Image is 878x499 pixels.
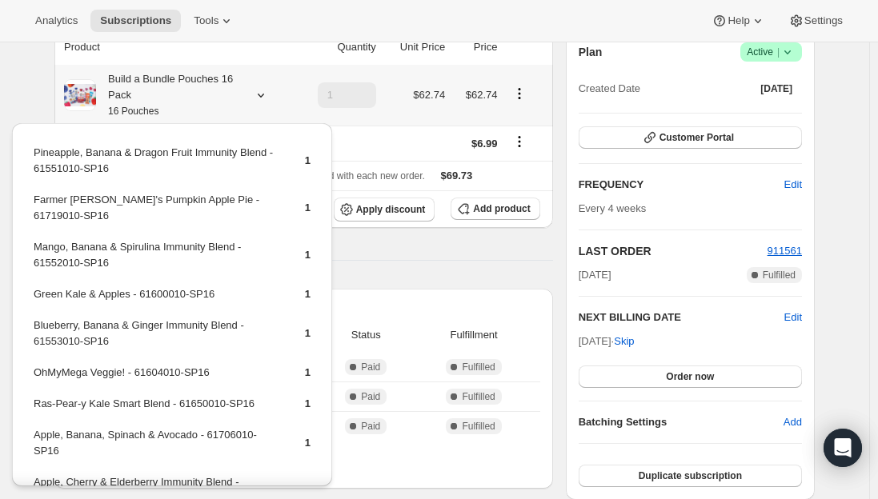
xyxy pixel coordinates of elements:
[579,126,802,149] button: Customer Portal
[361,420,380,433] span: Paid
[784,414,802,430] span: Add
[295,30,381,65] th: Quantity
[26,10,87,32] button: Analytics
[108,106,158,117] small: 16 Pouches
[305,366,311,378] span: 1
[305,288,311,300] span: 1
[305,249,311,261] span: 1
[462,420,495,433] span: Fulfilled
[33,364,278,393] td: OhMyMega Veggie! - 61604010-SP16
[413,89,445,101] span: $62.74
[100,14,171,27] span: Subscriptions
[579,465,802,487] button: Duplicate subscription
[305,154,311,166] span: 1
[768,245,802,257] a: 911561
[54,30,295,65] th: Product
[579,44,603,60] h2: Plan
[462,390,495,403] span: Fulfilled
[579,309,784,325] h2: NEXT BILLING DATE
[579,177,784,193] h2: FREQUENCY
[33,426,278,472] td: Apple, Banana, Spinach & Avocado - 61706010-SP16
[579,414,784,430] h6: Batching Settings
[334,198,435,222] button: Apply discount
[660,131,734,144] span: Customer Portal
[804,14,843,27] span: Settings
[441,170,473,182] span: $69.73
[747,44,796,60] span: Active
[579,267,611,283] span: [DATE]
[356,203,426,216] span: Apply discount
[324,327,408,343] span: Status
[763,269,796,281] span: Fulfilled
[96,71,240,119] div: Build a Bundle Pouches 16 Pack
[579,243,768,259] h2: LAST ORDER
[507,133,532,150] button: Shipping actions
[305,437,311,449] span: 1
[784,309,802,325] button: Edit
[666,370,714,383] span: Order now
[614,333,634,349] span: Skip
[361,361,380,373] span: Paid
[33,144,278,190] td: Pineapple, Banana & Dragon Fruit Immunity Blend - 61551010-SP16
[777,46,780,58] span: |
[35,14,78,27] span: Analytics
[462,361,495,373] span: Fulfilled
[450,30,502,65] th: Price
[33,238,278,284] td: Mango, Banana & Spirulina Immunity Blend - 61552010-SP16
[579,202,647,214] span: Every 4 weeks
[418,327,531,343] span: Fulfillment
[381,30,450,65] th: Unit Price
[784,177,802,193] span: Edit
[507,85,532,102] button: Product actions
[728,14,749,27] span: Help
[779,10,852,32] button: Settings
[361,390,380,403] span: Paid
[639,469,742,482] span: Duplicate subscription
[471,138,498,150] span: $6.99
[824,429,862,467] div: Open Intercom Messenger
[774,409,812,435] button: Add
[579,81,640,97] span: Created Date
[579,365,802,388] button: Order now
[604,329,643,354] button: Skip
[33,317,278,362] td: Blueberry, Banana & Ginger Immunity Blend - 61553010-SP16
[305,327,311,339] span: 1
[579,335,635,347] span: [DATE] ·
[305,484,311,496] span: 1
[305,397,311,409] span: 1
[466,89,498,101] span: $62.74
[451,198,539,220] button: Add product
[702,10,775,32] button: Help
[33,395,278,425] td: Ras-Pear-y Kale Smart Blend - 61650010-SP16
[775,172,812,198] button: Edit
[90,10,181,32] button: Subscriptions
[305,202,311,214] span: 1
[194,14,218,27] span: Tools
[33,285,278,315] td: Green Kale & Apples - 61600010-SP16
[184,10,244,32] button: Tools
[768,243,802,259] button: 911561
[473,202,530,215] span: Add product
[751,78,802,100] button: [DATE]
[33,191,278,237] td: Farmer [PERSON_NAME]'s Pumpkin Apple Pie - 61719010-SP16
[760,82,792,95] span: [DATE]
